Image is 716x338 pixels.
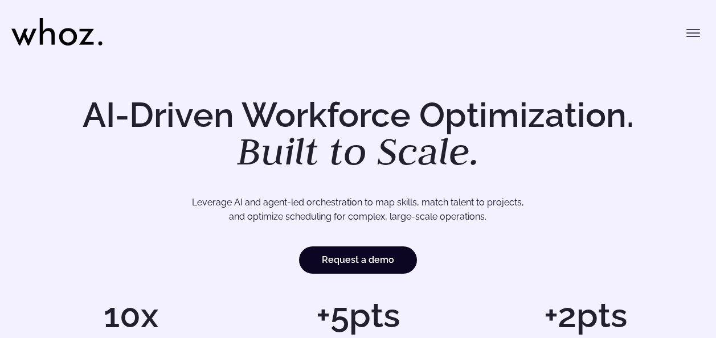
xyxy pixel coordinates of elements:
[250,298,466,332] h1: +5pts
[237,126,480,176] em: Built to Scale.
[477,298,693,332] h1: +2pts
[682,22,705,44] button: Toggle menu
[56,195,660,224] p: Leverage AI and agent-led orchestration to map skills, match talent to projects, and optimize sch...
[67,98,650,171] h1: AI-Driven Workforce Optimization.
[23,298,239,332] h1: 10x
[299,246,417,274] a: Request a demo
